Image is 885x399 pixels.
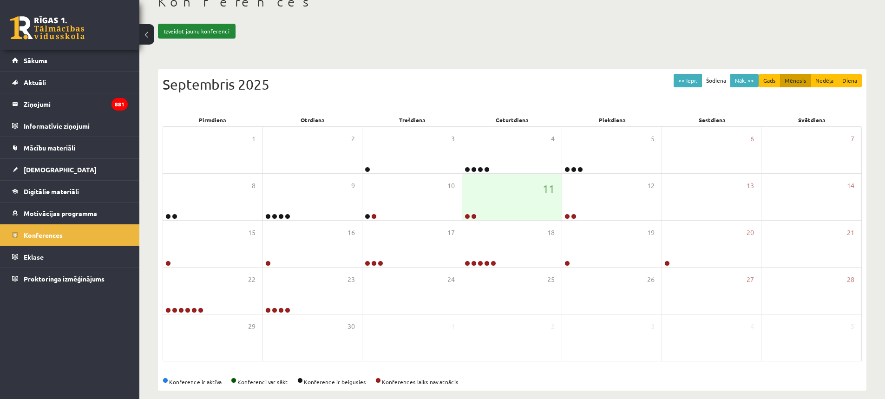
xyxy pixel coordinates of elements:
div: Septembris 2025 [163,74,862,95]
span: 14 [847,181,854,191]
a: Informatīvie ziņojumi [12,115,128,137]
span: 23 [347,275,355,285]
span: 22 [248,275,256,285]
span: Konferences [24,231,63,239]
span: 18 [547,228,555,238]
button: Mēnesis [780,74,811,87]
a: Motivācijas programma [12,203,128,224]
span: 4 [750,321,754,332]
span: 19 [647,228,655,238]
a: Konferences [12,224,128,246]
legend: Ziņojumi [24,93,128,115]
i: 881 [111,98,128,111]
span: 29 [248,321,256,332]
span: Mācību materiāli [24,144,75,152]
div: Ceturtdiena [462,113,562,126]
div: Trešdiena [362,113,462,126]
div: Pirmdiena [163,113,262,126]
span: 2 [351,134,355,144]
span: 13 [747,181,754,191]
a: Sākums [12,50,128,71]
span: 3 [651,321,655,332]
span: 1 [451,321,455,332]
span: 15 [248,228,256,238]
a: Mācību materiāli [12,137,128,158]
button: Nāk. >> [730,74,759,87]
button: Šodiena [701,74,731,87]
span: Eklase [24,253,44,261]
span: 27 [747,275,754,285]
span: 17 [447,228,455,238]
button: Gads [759,74,780,87]
span: Proktoringa izmēģinājums [24,275,105,283]
div: Sestdiena [662,113,762,126]
span: 1 [252,134,256,144]
button: << Iepr. [674,74,702,87]
span: 6 [750,134,754,144]
span: 5 [651,134,655,144]
a: Eklase [12,246,128,268]
span: 30 [347,321,355,332]
button: Nedēļa [811,74,838,87]
div: Konference ir aktīva Konferenci var sākt Konference ir beigusies Konferences laiks nav atnācis [163,378,862,386]
span: 7 [851,134,854,144]
span: 16 [347,228,355,238]
span: 20 [747,228,754,238]
span: 25 [547,275,555,285]
span: 3 [451,134,455,144]
div: Piekdiena [562,113,662,126]
span: Aktuāli [24,78,46,86]
span: 2 [551,321,555,332]
a: Proktoringa izmēģinājums [12,268,128,289]
span: Digitālie materiāli [24,187,79,196]
a: Ziņojumi881 [12,93,128,115]
a: Aktuāli [12,72,128,93]
a: Digitālie materiāli [12,181,128,202]
span: 8 [252,181,256,191]
button: Diena [838,74,862,87]
a: [DEMOGRAPHIC_DATA] [12,159,128,180]
span: [DEMOGRAPHIC_DATA] [24,165,97,174]
span: 28 [847,275,854,285]
div: Otrdiena [262,113,362,126]
span: 10 [447,181,455,191]
span: 24 [447,275,455,285]
legend: Informatīvie ziņojumi [24,115,128,137]
span: Motivācijas programma [24,209,97,217]
div: Svētdiena [762,113,862,126]
span: 26 [647,275,655,285]
span: 12 [647,181,655,191]
a: Izveidot jaunu konferenci [158,24,236,39]
span: 5 [851,321,854,332]
a: Rīgas 1. Tālmācības vidusskola [10,16,85,39]
span: 4 [551,134,555,144]
span: 9 [351,181,355,191]
span: Sākums [24,56,47,65]
span: 21 [847,228,854,238]
span: 11 [543,181,555,196]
